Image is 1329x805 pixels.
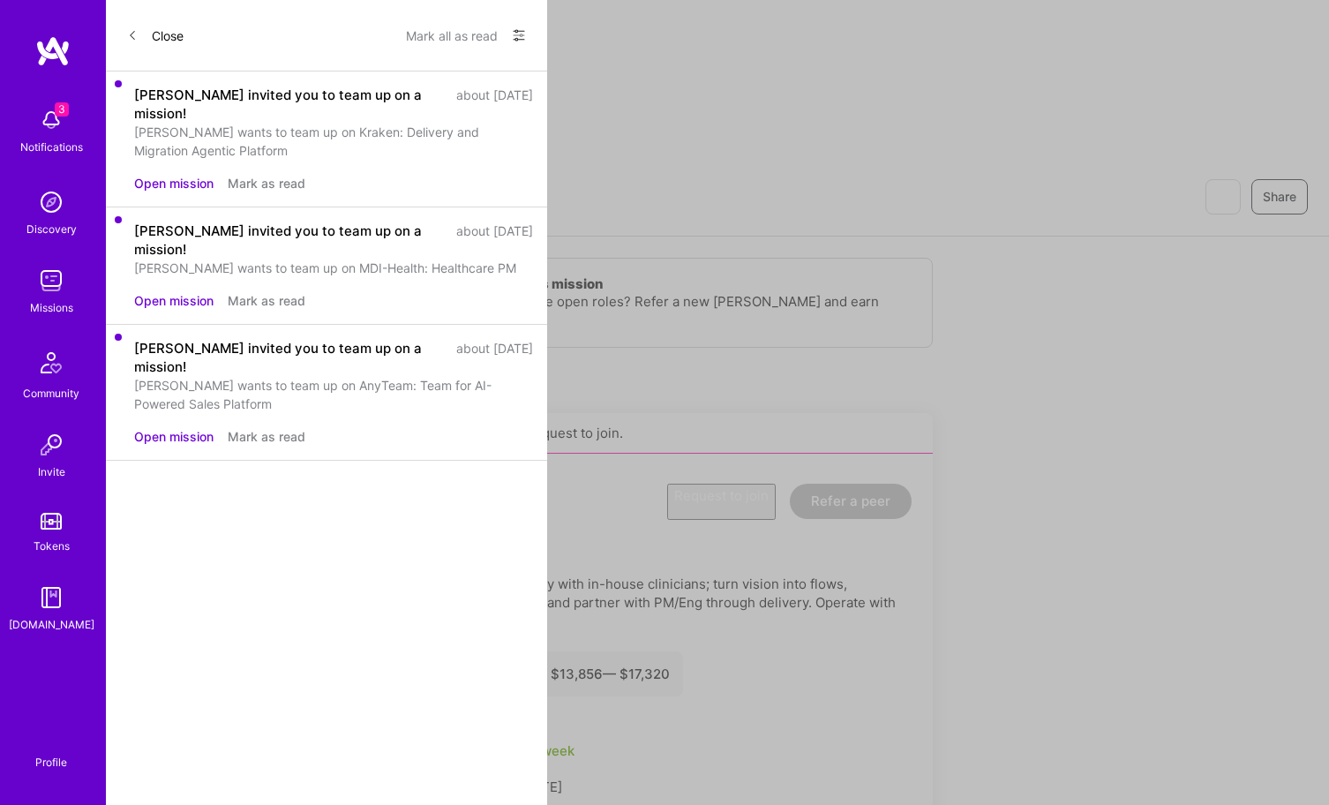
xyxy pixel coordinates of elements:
[456,86,533,123] div: about [DATE]
[456,339,533,376] div: about [DATE]
[41,513,62,530] img: tokens
[34,580,69,615] img: guide book
[228,174,305,192] button: Mark as read
[34,537,70,555] div: Tokens
[35,753,67,770] div: Profile
[38,463,65,481] div: Invite
[34,102,69,138] img: bell
[34,427,69,463] img: Invite
[456,222,533,259] div: about [DATE]
[30,342,72,384] img: Community
[34,263,69,298] img: teamwork
[134,339,446,376] div: [PERSON_NAME] invited you to team up on a mission!
[29,734,73,770] a: Profile
[20,138,83,156] div: Notifications
[134,174,214,192] button: Open mission
[134,259,533,277] div: [PERSON_NAME] wants to team up on MDI-Health: Healthcare PM
[228,427,305,446] button: Mark as read
[26,220,77,238] div: Discovery
[134,376,533,413] div: [PERSON_NAME] wants to team up on AnyTeam: Team for AI-Powered Sales Platform
[23,384,79,402] div: Community
[55,102,69,117] span: 3
[9,615,94,634] div: [DOMAIN_NAME]
[35,35,71,67] img: logo
[228,291,305,310] button: Mark as read
[127,21,184,49] button: Close
[134,86,446,123] div: [PERSON_NAME] invited you to team up on a mission!
[406,21,498,49] button: Mark all as read
[134,427,214,446] button: Open mission
[134,123,533,160] div: [PERSON_NAME] wants to team up on Kraken: Delivery and Migration Agentic Platform
[134,222,446,259] div: [PERSON_NAME] invited you to team up on a mission!
[34,184,69,220] img: discovery
[30,298,73,317] div: Missions
[134,291,214,310] button: Open mission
